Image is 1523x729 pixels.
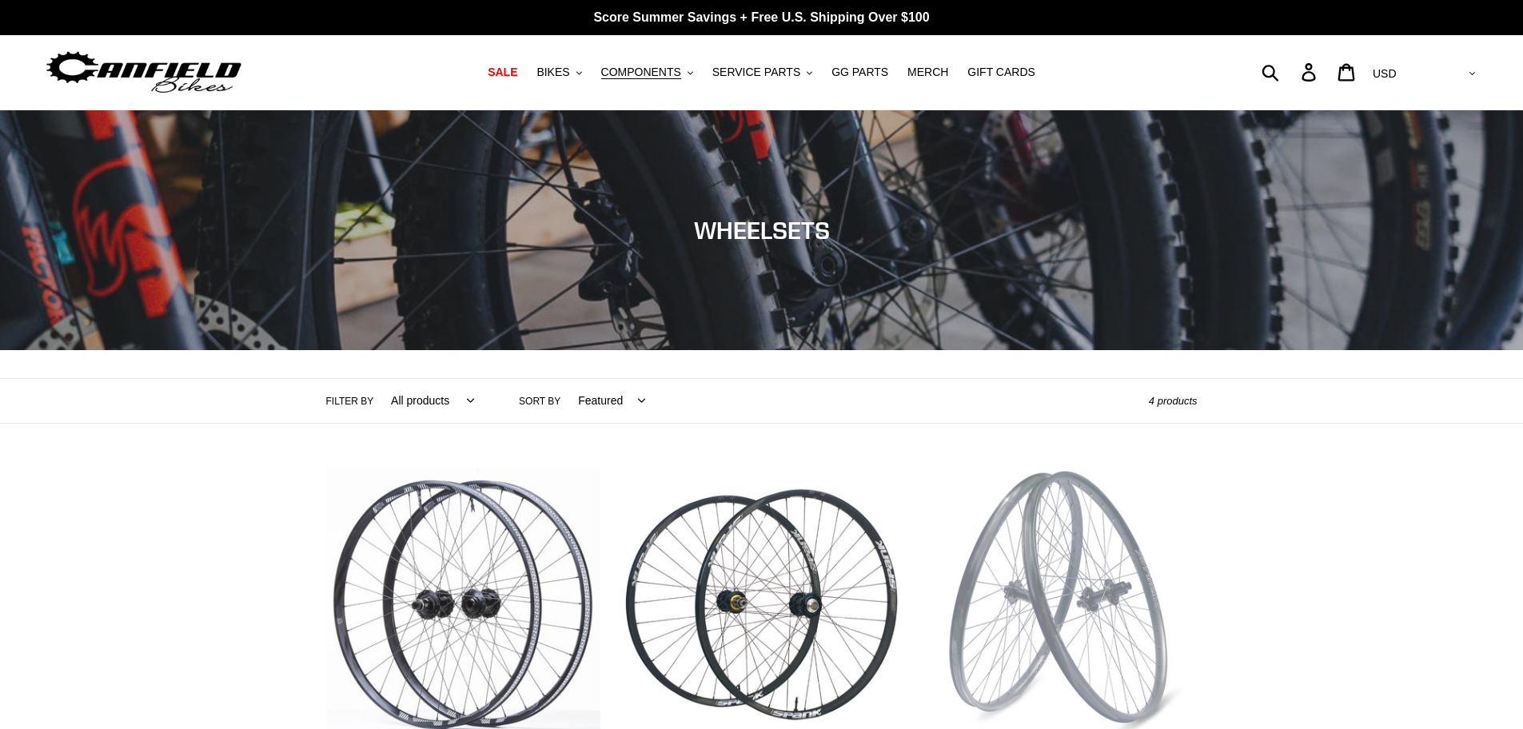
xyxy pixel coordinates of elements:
span: MERCH [907,66,948,79]
input: Search [1270,54,1311,90]
span: WHEELSETS [694,216,830,245]
label: Filter by [326,394,374,408]
span: 4 products [1149,395,1198,407]
span: SERVICE PARTS [712,66,800,79]
a: MERCH [899,62,956,83]
button: COMPONENTS [593,62,701,83]
a: SALE [480,62,525,83]
img: Canfield Bikes [44,47,244,98]
span: SALE [488,66,517,79]
span: BIKES [536,66,569,79]
button: BIKES [528,62,589,83]
button: SERVICE PARTS [704,62,820,83]
a: GG PARTS [823,62,896,83]
label: Sort by [519,394,560,408]
span: COMPONENTS [601,66,681,79]
a: GIFT CARDS [959,62,1043,83]
span: GIFT CARDS [967,66,1035,79]
span: GG PARTS [831,66,888,79]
